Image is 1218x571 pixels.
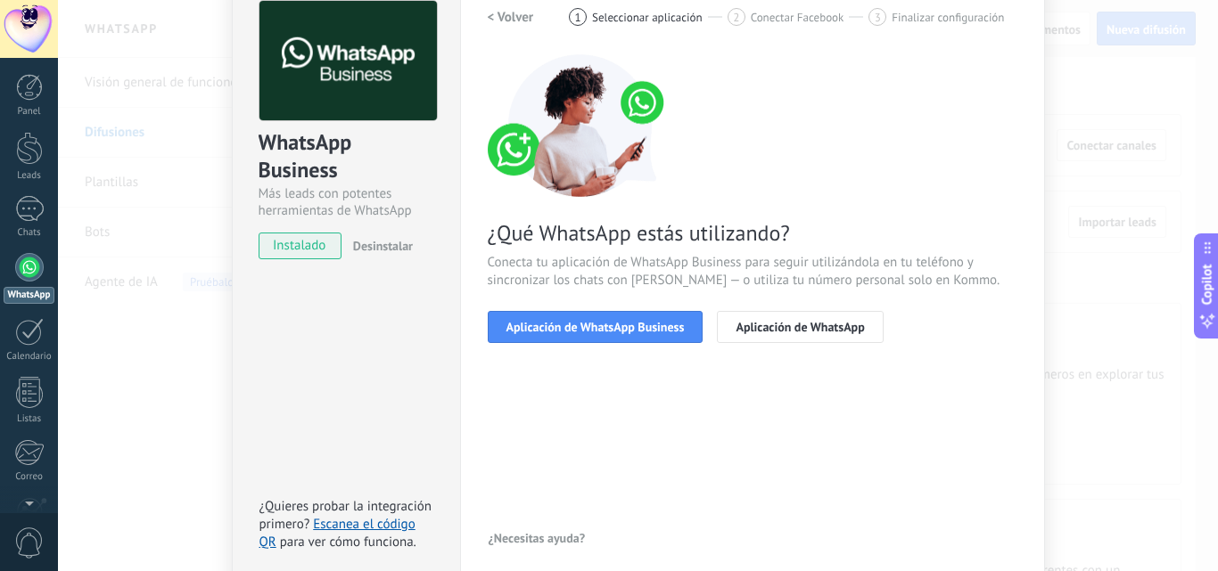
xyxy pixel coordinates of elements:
[4,170,55,182] div: Leads
[353,238,413,254] span: Desinstalar
[488,254,1017,290] span: Conecta tu aplicación de WhatsApp Business para seguir utilizándola en tu teléfono y sincronizar ...
[259,516,416,551] a: Escanea el código QR
[736,321,864,333] span: Aplicación de WhatsApp
[259,1,437,121] img: logo_main.png
[4,106,55,118] div: Panel
[4,351,55,363] div: Calendario
[1198,264,1216,305] span: Copilot
[751,11,844,24] span: Conectar Facebook
[488,54,675,197] img: connect number
[506,321,685,333] span: Aplicación de WhatsApp Business
[489,532,586,544] span: ¿Necesitas ayuda?
[575,10,581,25] span: 1
[259,498,432,533] span: ¿Quieres probar la integración primero?
[717,311,883,343] button: Aplicación de WhatsApp
[346,232,413,259] button: Desinstalar
[488,9,534,26] h2: < Volver
[733,10,739,25] span: 2
[592,11,703,24] span: Seleccionar aplicación
[4,471,55,483] div: Correo
[4,287,54,304] div: WhatsApp
[4,227,55,239] div: Chats
[488,311,704,343] button: Aplicación de WhatsApp Business
[488,219,1017,247] span: ¿Qué WhatsApp estás utilizando?
[259,128,434,185] div: WhatsApp Business
[875,10,881,25] span: 3
[259,232,341,259] span: instalado
[488,1,534,33] button: < Volver
[4,413,55,425] div: Listas
[488,525,587,551] button: ¿Necesitas ayuda?
[892,11,1004,24] span: Finalizar configuración
[280,534,416,551] span: para ver cómo funciona.
[259,185,434,219] div: Más leads con potentes herramientas de WhatsApp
